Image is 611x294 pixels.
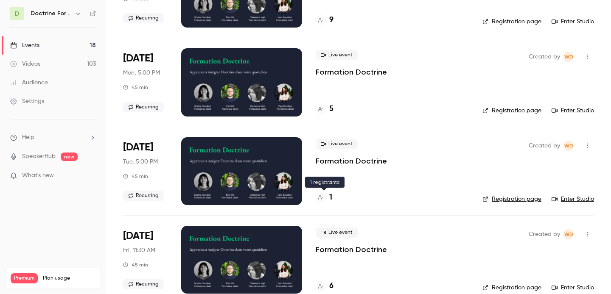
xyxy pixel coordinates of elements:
[123,229,153,243] span: [DATE]
[529,52,560,62] span: Created by
[552,106,594,115] a: Enter Studio
[22,133,34,142] span: Help
[316,103,334,115] a: 5
[11,273,38,283] span: Premium
[123,279,164,289] span: Recurring
[123,102,164,112] span: Recurring
[529,141,560,151] span: Created by
[563,52,574,62] span: Webinar Doctrine
[61,153,78,161] span: new
[316,14,334,26] a: 9
[316,192,332,203] a: 1
[482,17,541,26] a: Registration page
[15,9,19,18] span: D
[43,275,95,282] span: Plan usage
[316,156,387,166] a: Formation Doctrine
[123,158,158,166] span: Tue, 5:00 PM
[10,60,40,68] div: Videos
[123,246,155,255] span: Fri, 11:30 AM
[552,283,594,292] a: Enter Studio
[316,50,358,60] span: Live event
[482,195,541,203] a: Registration page
[482,106,541,115] a: Registration page
[31,9,71,18] h6: Doctrine Formation Avocats
[123,191,164,201] span: Recurring
[22,171,54,180] span: What's new
[123,141,153,154] span: [DATE]
[316,139,358,149] span: Live event
[552,17,594,26] a: Enter Studio
[529,229,560,239] span: Created by
[552,195,594,203] a: Enter Studio
[123,13,164,23] span: Recurring
[10,78,48,87] div: Audience
[123,69,160,77] span: Mon, 5:00 PM
[563,229,574,239] span: Webinar Doctrine
[123,84,148,91] div: 45 min
[123,173,148,180] div: 45 min
[316,67,387,77] a: Formation Doctrine
[86,172,96,180] iframe: Noticeable Trigger
[123,137,168,205] div: Sep 30 Tue, 5:00 PM (Europe/Paris)
[316,227,358,238] span: Live event
[316,244,387,255] a: Formation Doctrine
[329,14,334,26] h4: 9
[482,283,541,292] a: Registration page
[123,261,148,268] div: 45 min
[329,103,334,115] h4: 5
[10,97,44,105] div: Settings
[123,48,168,116] div: Sep 29 Mon, 5:00 PM (Europe/Paris)
[564,141,573,151] span: WD
[123,226,168,294] div: Oct 3 Fri, 11:30 AM (Europe/Paris)
[563,141,574,151] span: Webinar Doctrine
[22,152,56,161] a: SpeakerHub
[329,192,332,203] h4: 1
[564,52,573,62] span: WD
[329,280,334,292] h4: 6
[10,41,39,50] div: Events
[316,280,334,292] a: 6
[564,229,573,239] span: WD
[123,52,153,65] span: [DATE]
[10,133,96,142] li: help-dropdown-opener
